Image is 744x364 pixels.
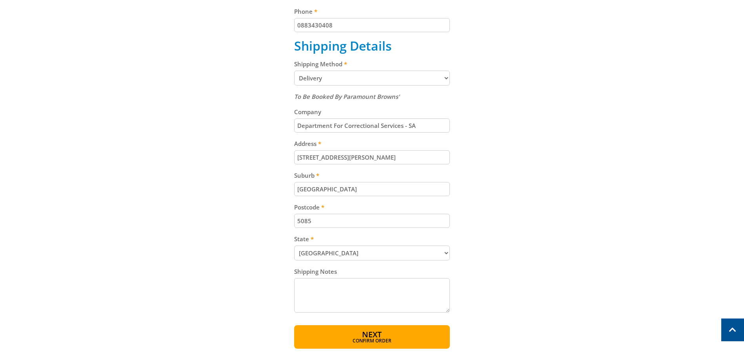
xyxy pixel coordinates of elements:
[294,234,450,244] label: State
[294,150,450,164] input: Please enter your address.
[294,71,450,86] select: Please select a shipping method.
[294,325,450,349] button: Next Confirm order
[294,246,450,260] select: Please select your state.
[311,339,433,343] span: Confirm order
[294,139,450,148] label: Address
[294,7,450,16] label: Phone
[294,214,450,228] input: Please enter your postcode.
[294,18,450,32] input: Please enter your telephone number.
[294,267,450,276] label: Shipping Notes
[294,171,450,180] label: Suburb
[294,107,450,116] label: Company
[294,202,450,212] label: Postcode
[294,59,450,69] label: Shipping Method
[294,38,450,53] h2: Shipping Details
[362,329,382,340] span: Next
[294,93,400,100] em: To Be Booked By Paramount Browns'
[294,182,450,196] input: Please enter your suburb.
